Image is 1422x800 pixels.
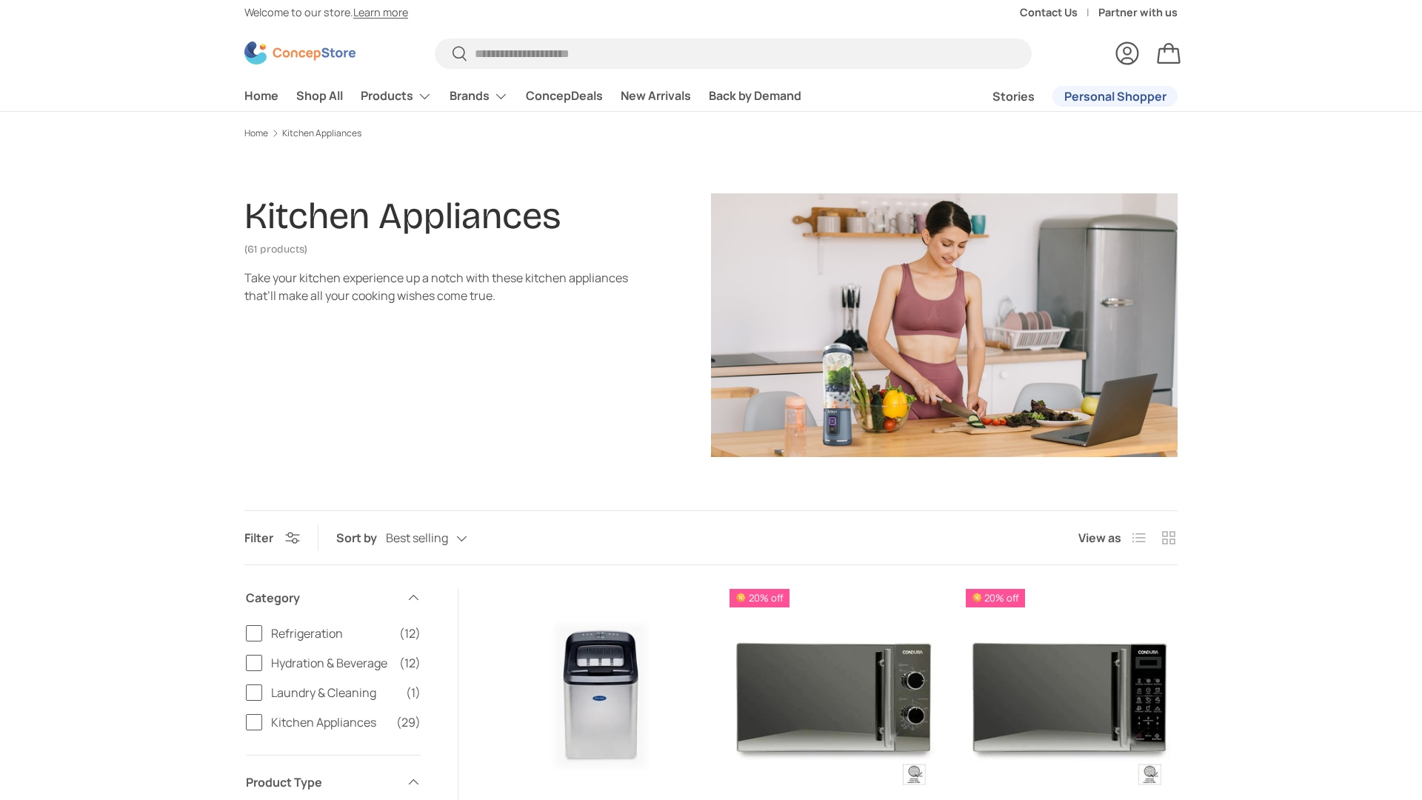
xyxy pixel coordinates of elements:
nav: Breadcrumbs [244,127,1178,140]
span: (29) [396,713,421,731]
nav: Primary [244,81,801,111]
span: View as [1078,529,1121,547]
a: Back by Demand [709,81,801,110]
span: (12) [399,624,421,642]
img: ConcepStore [244,41,355,64]
label: Sort by [336,529,386,547]
p: Welcome to our store. [244,4,408,21]
span: 20% off [730,589,789,607]
span: Laundry & Cleaning [271,684,397,701]
span: (12) [399,654,421,672]
span: (1) [406,684,421,701]
a: Kitchen Appliances [282,129,361,138]
span: Category [246,589,397,607]
summary: Brands [441,81,517,111]
a: Partner with us [1098,4,1178,21]
a: Personal Shopper [1052,86,1178,107]
a: Home [244,81,278,110]
h1: Kitchen Appliances [244,194,561,238]
a: Brands [450,81,508,111]
button: Filter [244,530,300,546]
a: Learn more [353,5,408,19]
a: New Arrivals [621,81,691,110]
span: Personal Shopper [1064,90,1166,102]
a: Shop All [296,81,343,110]
span: Best selling [386,531,448,545]
span: Hydration & Beverage [271,654,390,672]
summary: Category [246,571,421,624]
button: Best selling [386,525,497,551]
span: Refrigeration [271,624,390,642]
summary: Products [352,81,441,111]
a: Contact Us [1020,4,1098,21]
img: Kitchen Appliances [711,193,1178,457]
a: Home [244,129,268,138]
span: Kitchen Appliances [271,713,387,731]
span: Product Type [246,773,397,791]
span: Filter [244,530,273,546]
a: Products [361,81,432,111]
span: 20% off [966,589,1025,607]
a: Stories [992,82,1035,111]
span: (61 products) [244,243,307,256]
nav: Secondary [957,81,1178,111]
a: ConcepDeals [526,81,603,110]
div: Take your kitchen experience up a notch with these kitchen appliances that’ll make all your cooki... [244,269,628,304]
